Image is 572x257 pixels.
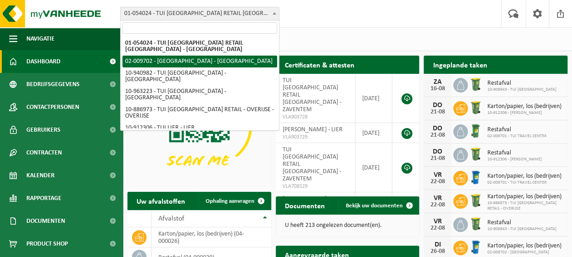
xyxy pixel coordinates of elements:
[26,27,55,50] span: Navigatie
[122,56,277,67] li: 02-009702 - [GEOGRAPHIC_DATA] - [GEOGRAPHIC_DATA]
[487,134,546,139] span: 02-009701 - TUI TRAVEL CENTER
[127,192,194,210] h2: Uw afvalstoffen
[468,146,483,162] img: WB-0240-HPE-GN-51
[428,86,446,92] div: 16-08
[428,248,446,255] div: 26-08
[338,196,418,215] a: Bekijk uw documenten
[428,125,446,132] div: DO
[26,232,68,255] span: Product Shop
[428,155,446,162] div: 21-08
[468,123,483,139] img: WB-0240-HPE-GN-04
[468,100,483,115] img: WB-0240-HPE-GN-51
[355,74,392,123] td: [DATE]
[158,215,184,222] span: Afvalstof
[487,193,563,200] span: Karton/papier, los (bedrijven)
[487,80,556,87] span: Restafval
[285,222,410,229] p: U heeft 213 ongelezen document(en).
[487,173,561,180] span: Karton/papier, los (bedrijven)
[468,170,483,185] img: WB-0240-HPE-BE-04
[26,96,79,118] span: Contactpersonen
[26,164,55,187] span: Kalender
[424,56,496,73] h2: Ingeplande taken
[468,193,483,208] img: WB-0240-HPE-GN-50
[26,73,80,96] span: Bedrijfsgegevens
[355,143,392,192] td: [DATE]
[26,210,65,232] span: Documenten
[26,187,61,210] span: Rapportage
[345,203,402,209] span: Bekijk uw documenten
[428,195,446,202] div: VR
[283,77,341,113] span: TUI [GEOGRAPHIC_DATA] RETAIL [GEOGRAPHIC_DATA] - ZAVENTEM
[355,123,392,143] td: [DATE]
[121,7,279,20] span: 01-054024 - TUI BELGIUM RETAIL NV - ZAVENTEM
[122,67,277,86] li: 10-940982 - TUI [GEOGRAPHIC_DATA] - [GEOGRAPHIC_DATA]
[26,141,62,164] span: Contracten
[468,216,483,231] img: WB-0240-HPE-GN-51
[487,110,561,116] span: 10-912306 - [PERSON_NAME]
[283,113,348,121] span: VLA903728
[428,78,446,86] div: ZA
[487,157,542,162] span: 10-912306 - [PERSON_NAME]
[283,126,343,133] span: [PERSON_NAME] - LIER
[276,56,364,73] h2: Certificaten & attesten
[122,122,277,134] li: 10-912306 - TUI LIER - LIER
[487,149,542,157] span: Restafval
[283,146,341,182] span: TUI [GEOGRAPHIC_DATA] RETAIL [GEOGRAPHIC_DATA] - ZAVENTEM
[487,103,561,110] span: Karton/papier, los (bedrijven)
[428,109,446,115] div: 21-08
[122,104,277,122] li: 10-886973 - TUI [GEOGRAPHIC_DATA] RETAIL - OVERIJSE - OVERIJSE
[487,242,561,250] span: Karton/papier, los (bedrijven)
[468,239,483,255] img: WB-0240-HPE-BE-04
[428,148,446,155] div: DO
[198,192,270,210] a: Ophaling aanvragen
[428,218,446,225] div: VR
[428,225,446,231] div: 22-08
[487,219,556,226] span: Restafval
[276,196,334,214] h2: Documenten
[487,180,561,185] span: 02-009701 - TUI TRAVEL CENTER
[468,77,483,92] img: WB-0240-HPE-GN-51
[428,241,446,248] div: DI
[283,134,348,141] span: VLA903729
[283,183,348,190] span: VLA708529
[122,37,277,56] li: 01-054024 - TUI [GEOGRAPHIC_DATA] RETAIL [GEOGRAPHIC_DATA] - [GEOGRAPHIC_DATA]
[26,50,61,73] span: Dashboard
[206,198,254,204] span: Ophaling aanvragen
[428,102,446,109] div: DO
[152,227,271,247] td: karton/papier, los (bedrijven) (04-000026)
[487,200,563,211] span: 10-886973 - TUI [GEOGRAPHIC_DATA] RETAIL - OVERIJSE
[428,179,446,185] div: 22-08
[428,171,446,179] div: VR
[428,132,446,139] div: 21-08
[487,87,556,93] span: 10-909943 - TUI [GEOGRAPHIC_DATA]
[487,226,556,232] span: 10-909943 - TUI [GEOGRAPHIC_DATA]
[487,126,546,134] span: Restafval
[428,202,446,208] div: 22-08
[487,250,561,255] span: 02-009702 - [GEOGRAPHIC_DATA]
[120,7,279,21] span: 01-054024 - TUI BELGIUM RETAIL NV - ZAVENTEM
[26,118,61,141] span: Gebruikers
[122,86,277,104] li: 10-963223 - TUI [GEOGRAPHIC_DATA] - [GEOGRAPHIC_DATA]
